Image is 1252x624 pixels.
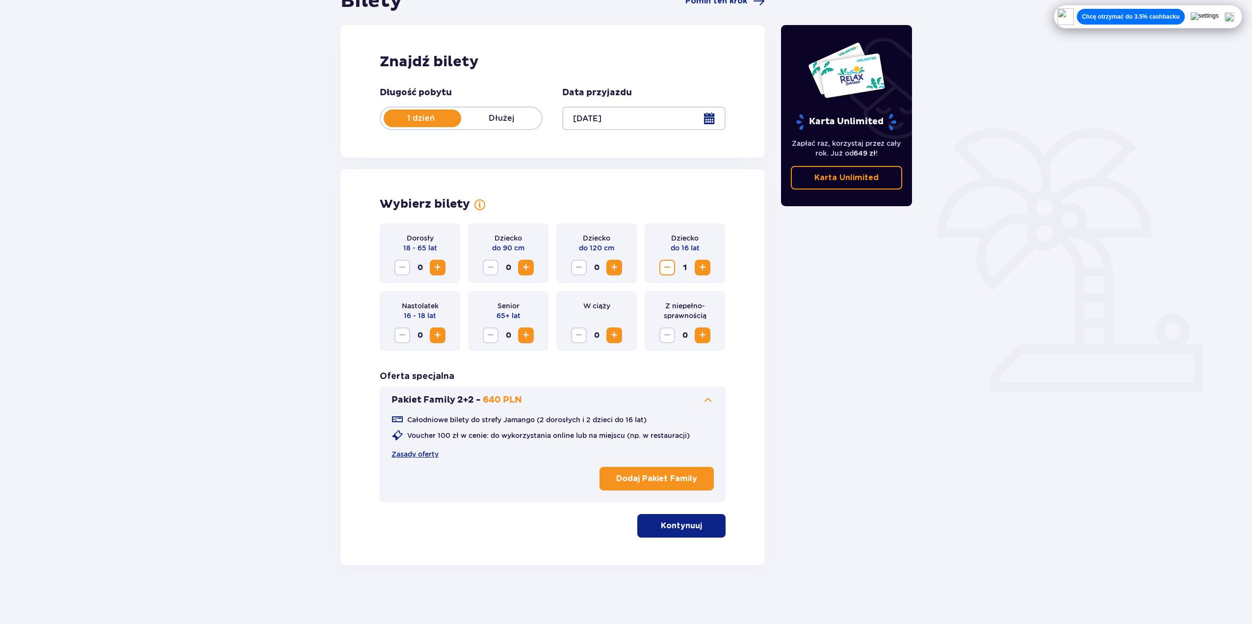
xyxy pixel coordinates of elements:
button: Zwiększ [606,327,622,343]
span: 649 zł [854,149,876,157]
a: Zasady oferty [391,449,439,459]
p: 65+ lat [496,311,521,321]
button: Pakiet Family 2+2 -640 PLN [391,394,714,406]
button: Zmniejsz [394,260,410,275]
p: do 90 cm [492,243,524,253]
button: Zwiększ [518,327,534,343]
span: 0 [500,327,516,343]
button: Zmniejsz [394,327,410,343]
p: Karta Unlimited [814,172,879,183]
p: 1 dzień [381,113,461,124]
button: Kontynuuj [637,514,726,538]
p: Nastolatek [402,301,439,311]
h2: Znajdź bilety [380,53,726,71]
button: Dodaj Pakiet Family [600,467,714,490]
p: Voucher 100 zł w cenie: do wykorzystania online lub na miejscu (np. w restauracji) [407,431,690,440]
p: Karta Unlimited [795,113,897,131]
p: Dłużej [461,113,542,124]
button: Zwiększ [695,327,710,343]
button: Zwiększ [430,327,445,343]
button: Zwiększ [606,260,622,275]
p: Dziecko [583,233,610,243]
span: 0 [412,327,428,343]
a: Karta Unlimited [791,166,903,190]
p: Data przyjazdu [562,87,632,99]
p: 16 - 18 lat [404,311,436,321]
p: Zapłać raz, korzystaj przez cały rok. Już od ! [791,138,903,158]
button: Zmniejsz [483,327,498,343]
button: Zmniejsz [659,260,675,275]
span: 0 [589,260,604,275]
span: 0 [677,327,693,343]
span: 0 [500,260,516,275]
p: Dodaj Pakiet Family [616,473,697,484]
p: 18 - 65 lat [403,243,437,253]
span: 1 [677,260,693,275]
p: Senior [497,301,520,311]
h2: Wybierz bilety [380,197,470,212]
button: Zmniejsz [483,260,498,275]
button: Zmniejsz [571,260,587,275]
button: Zwiększ [430,260,445,275]
p: Dorosły [407,233,434,243]
p: Kontynuuj [661,520,702,531]
span: 0 [589,327,604,343]
p: Całodniowe bilety do strefy Jamango (2 dorosłych i 2 dzieci do 16 lat) [407,415,647,425]
p: do 120 cm [579,243,614,253]
button: Zwiększ [695,260,710,275]
h3: Oferta specjalna [380,371,454,382]
p: Dziecko [671,233,699,243]
img: Dwie karty całoroczne do Suntago z napisem 'UNLIMITED RELAX', na białym tle z tropikalnymi liśćmi... [808,42,886,99]
p: Z niepełno­sprawnością [652,301,717,321]
p: Dziecko [495,233,522,243]
button: Zwiększ [518,260,534,275]
p: Pakiet Family 2+2 - [391,394,481,406]
p: 640 PLN [483,394,522,406]
p: Długość pobytu [380,87,452,99]
p: W ciąży [583,301,610,311]
p: do 16 lat [671,243,700,253]
button: Zmniejsz [659,327,675,343]
button: Zmniejsz [571,327,587,343]
span: 0 [412,260,428,275]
